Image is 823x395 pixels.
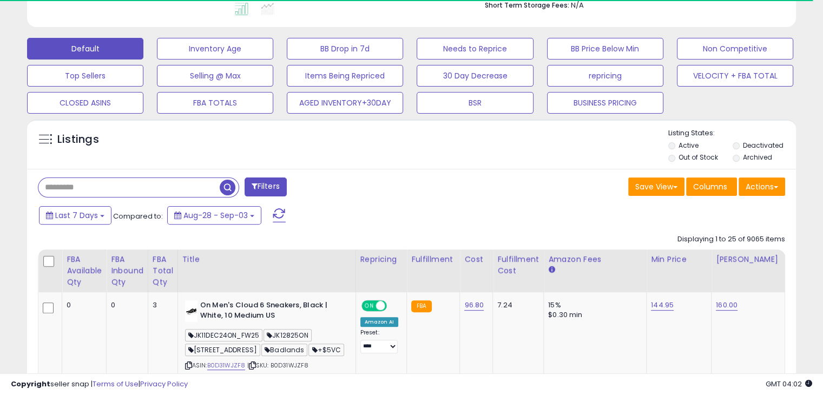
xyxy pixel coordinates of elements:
[548,265,555,275] small: Amazon Fees.
[261,344,307,356] span: Badlands
[264,329,312,341] span: JK12825ON
[11,379,188,390] div: seller snap | |
[497,254,539,276] div: Fulfillment Cost
[111,254,143,288] div: FBA inbound Qty
[651,254,707,265] div: Min Price
[417,65,533,87] button: 30 Day Decrease
[417,92,533,114] button: BSR
[677,38,793,60] button: Non Competitive
[185,344,261,356] span: [STREET_ADDRESS]
[157,65,273,87] button: Selling @ Max
[548,254,642,265] div: Amazon Fees
[287,38,403,60] button: BB Drop in 7d
[57,132,99,147] h5: Listings
[548,310,638,320] div: $0.30 min
[157,38,273,60] button: Inventory Age
[686,177,737,196] button: Columns
[27,65,143,87] button: Top Sellers
[739,177,785,196] button: Actions
[113,211,163,221] span: Compared to:
[411,254,455,265] div: Fulfillment
[27,92,143,114] button: CLOSED ASINS
[182,254,351,265] div: Title
[245,177,287,196] button: Filters
[11,379,50,389] strong: Copyright
[67,254,102,288] div: FBA Available Qty
[55,210,98,221] span: Last 7 Days
[287,92,403,114] button: AGED INVENTORY+30DAY
[363,301,376,311] span: ON
[651,300,674,311] a: 144.95
[742,141,783,150] label: Deactivated
[716,300,738,311] a: 160.00
[628,177,684,196] button: Save View
[464,300,484,311] a: 96.80
[766,379,812,389] span: 2025-09-11 04:02 GMT
[547,65,663,87] button: repricing
[464,254,488,265] div: Cost
[360,254,403,265] div: Repricing
[497,300,535,310] div: 7.24
[679,141,699,150] label: Active
[679,153,718,162] label: Out of Stock
[247,361,308,370] span: | SKU: B0D31WJZF8
[157,92,273,114] button: FBA TOTALS
[742,153,772,162] label: Archived
[385,301,402,311] span: OFF
[185,329,263,341] span: JK11DEC24ON_FW25
[185,300,197,322] img: 211aoeD1ZVL._SL40_.jpg
[39,206,111,225] button: Last 7 Days
[153,254,173,288] div: FBA Total Qty
[360,329,399,353] div: Preset:
[27,38,143,60] button: Default
[93,379,139,389] a: Terms of Use
[548,300,638,310] div: 15%
[547,92,663,114] button: BUSINESS PRICING
[677,234,785,245] div: Displaying 1 to 25 of 9065 items
[183,210,248,221] span: Aug-28 - Sep-03
[287,65,403,87] button: Items Being Repriced
[547,38,663,60] button: BB Price Below Min
[417,38,533,60] button: Needs to Reprice
[111,300,140,310] div: 0
[693,181,727,192] span: Columns
[411,300,431,312] small: FBA
[716,254,780,265] div: [PERSON_NAME]
[677,65,793,87] button: VELOCITY + FBA TOTAL
[140,379,188,389] a: Privacy Policy
[200,300,332,323] b: On Men's Cloud 6 Sneakers, Black | White, 10 Medium US
[167,206,261,225] button: Aug-28 - Sep-03
[153,300,169,310] div: 3
[668,128,796,139] p: Listing States:
[207,361,246,370] a: B0D31WJZF8
[360,317,398,327] div: Amazon AI
[308,344,344,356] span: +$5VC
[67,300,98,310] div: 0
